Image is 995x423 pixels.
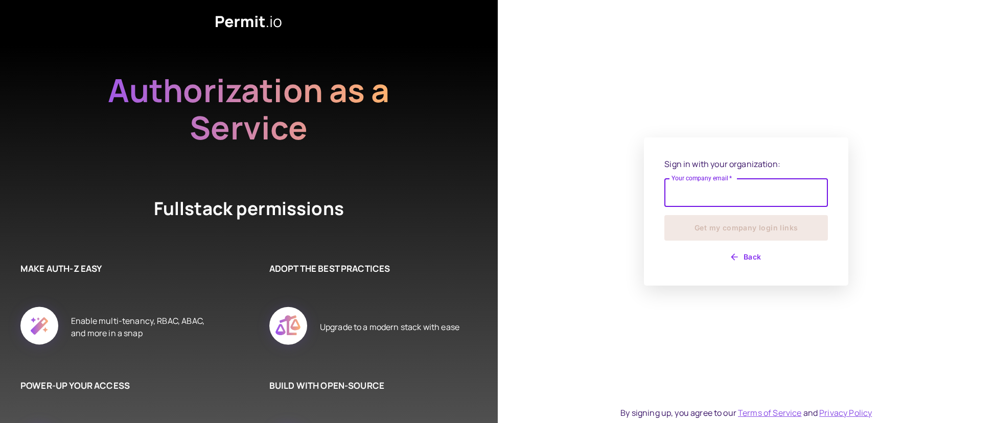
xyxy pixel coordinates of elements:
[664,158,828,170] p: Sign in with your organization:
[819,407,872,418] a: Privacy Policy
[664,215,828,241] button: Get my company login links
[269,379,467,392] h6: BUILD WITH OPEN-SOURCE
[71,295,218,359] div: Enable multi-tenancy, RBAC, ABAC, and more in a snap
[320,295,459,359] div: Upgrade to a modern stack with ease
[269,262,467,275] h6: ADOPT THE BEST PRACTICES
[75,72,423,146] h2: Authorization as a Service
[20,379,218,392] h6: POWER-UP YOUR ACCESS
[620,407,872,419] div: By signing up, you agree to our and
[116,196,382,221] h4: Fullstack permissions
[738,407,801,418] a: Terms of Service
[664,249,828,265] button: Back
[672,174,732,182] label: Your company email
[20,262,218,275] h6: MAKE AUTH-Z EASY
